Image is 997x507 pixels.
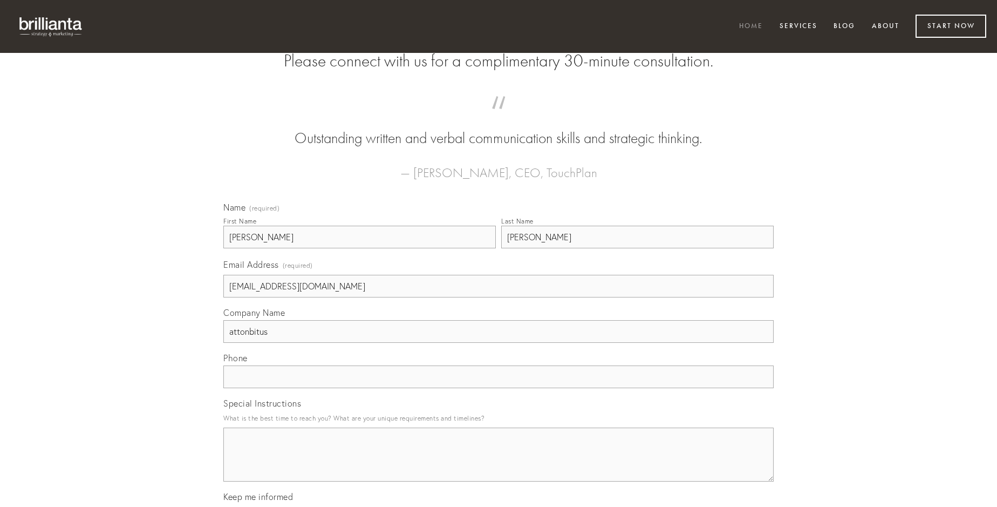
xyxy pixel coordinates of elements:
[223,353,248,363] span: Phone
[732,18,770,36] a: Home
[865,18,906,36] a: About
[773,18,824,36] a: Services
[223,398,301,409] span: Special Instructions
[283,258,313,273] span: (required)
[501,217,534,225] div: Last Name
[11,11,92,42] img: brillianta - research, strategy, marketing
[241,149,756,184] figcaption: — [PERSON_NAME], CEO, TouchPlan
[223,491,293,502] span: Keep me informed
[223,307,285,318] span: Company Name
[223,202,245,213] span: Name
[827,18,862,36] a: Blog
[249,205,279,212] span: (required)
[241,107,756,149] blockquote: Outstanding written and verbal communication skills and strategic thinking.
[916,15,986,38] a: Start Now
[241,107,756,128] span: “
[223,51,774,71] h2: Please connect with us for a complimentary 30-minute consultation.
[223,217,256,225] div: First Name
[223,411,774,425] p: What is the best time to reach you? What are your unique requirements and timelines?
[223,259,279,270] span: Email Address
